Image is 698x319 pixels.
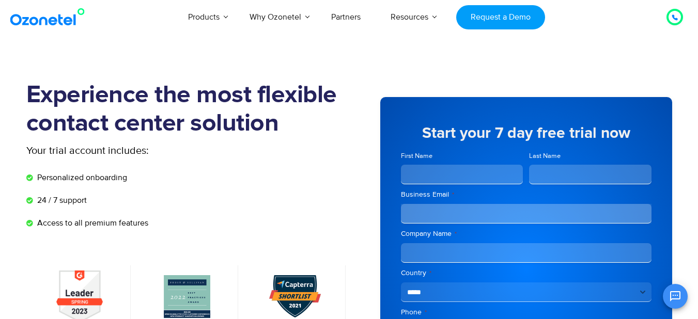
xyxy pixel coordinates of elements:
span: Access to all premium features [35,217,148,229]
span: 24 / 7 support [35,194,87,206]
p: Your trial account includes: [26,143,272,158]
button: Open chat [663,284,688,309]
a: Request a Demo [456,5,545,29]
label: Country [401,268,652,278]
label: Company Name [401,229,652,239]
h1: Experience the most flexible contact center solution [26,81,349,138]
h5: Start your 7 day free trial now [401,125,652,141]
label: First Name [401,151,523,161]
span: Personalized onboarding [35,171,127,184]
label: Business Email [401,189,652,200]
label: Phone [401,307,652,317]
label: Last Name [529,151,652,161]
